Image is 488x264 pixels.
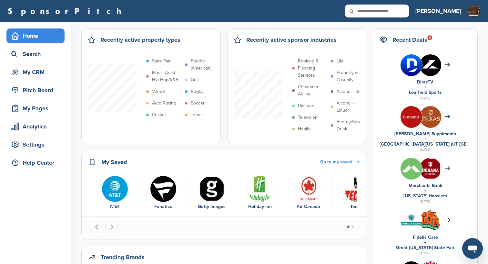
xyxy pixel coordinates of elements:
[152,100,176,107] p: Auto Racing
[152,58,171,65] p: State Fair
[392,35,427,44] h2: Recent Deals
[467,5,480,17] img: Oleander ds
[106,221,118,233] button: Next slide
[10,84,65,96] div: Pitch Board
[337,58,344,65] p: Life
[142,203,184,210] div: Fanatics
[320,159,352,165] span: Go to my saved
[191,111,204,118] p: Tennis
[142,176,184,211] a: Okcnagxi 400x400 Fanatics
[347,225,350,228] button: Go to page 1
[246,35,337,44] h2: Recently active sponsor industries
[10,30,65,42] div: Home
[10,121,65,132] div: Analytics
[380,147,471,153] div: [DATE]
[420,158,441,180] img: W dv5gwi 400x400
[152,111,166,118] p: Cricket
[401,106,422,128] img: Xl cslqk 400x400
[6,155,65,170] a: Help Center
[198,176,225,202] img: Data
[239,176,281,211] a: Open uri20141112 50798 1wsss1y Holiday Inn
[295,176,322,202] img: Data
[6,101,65,116] a: My Pages
[101,158,127,167] h2: My Saved
[415,4,461,18] a: [PERSON_NAME]
[152,69,182,83] p: Music Artist - Hip Hop/R&B
[298,58,328,79] p: Booking & Planning Services
[247,176,273,202] img: Open uri20141112 50798 1wsss1y
[6,65,65,80] a: My CRM
[6,137,65,152] a: Settings
[10,48,65,60] div: Search
[284,176,333,211] div: 5 of 6
[10,157,65,169] div: Help Center
[188,176,236,211] div: 3 of 6
[191,76,199,83] p: Golf
[8,7,126,15] a: SponsorPitch
[239,203,281,210] div: Holiday Inn
[420,54,441,76] img: Yitarkkj 400x400
[150,176,177,202] img: Okcnagxi 400x400
[344,176,370,202] img: Teca
[94,176,136,211] a: Tpli2eyp 400x400 AT&T
[298,126,311,133] p: Health
[152,88,165,95] p: Venue
[401,54,422,76] img: 0c2wmxyy 400x400
[298,102,316,109] p: Discount
[396,245,454,250] a: Great [US_STATE] State Fair
[420,106,441,128] img: Unnamed
[336,203,378,210] div: Tecate
[6,83,65,98] a: Pitch Board
[409,90,442,95] a: Learfield Sports
[415,6,461,16] h3: [PERSON_NAME]
[380,250,471,256] div: [DATE]
[6,28,65,43] a: Home
[337,88,365,95] p: Alcohol - Beer
[10,139,65,150] div: Settings
[236,176,284,211] div: 4 of 6
[341,225,360,229] ul: Select a slide to show
[337,100,366,114] p: Alcohol - Liquor
[100,35,180,44] h2: Recently active property types
[401,210,422,231] img: Data
[91,176,139,211] div: 1 of 6
[91,221,103,233] button: Go to last slide
[101,253,145,262] h2: Trending Brands
[191,203,232,210] div: Getty Images
[351,225,354,228] button: Go to page 2
[191,58,220,72] p: Football (American)
[424,240,426,245] a: +
[139,176,188,211] div: 2 of 6
[6,119,65,134] a: Analytics
[102,176,128,202] img: Tpli2eyp 400x400
[10,103,65,114] div: My Pages
[191,88,204,95] p: Rugby
[298,83,328,98] p: Consumer Airline
[298,114,318,121] p: Television
[288,176,329,211] a: Data Air Canada
[462,238,483,259] iframe: Button to launch messaging window
[424,84,426,90] a: +
[333,176,381,211] div: 6 of 6
[337,118,366,133] p: Energy/Sports Drink
[417,79,433,85] a: DirecTV
[380,95,471,101] div: [DATE]
[94,203,136,210] div: AT&T
[409,183,442,188] a: Merchants Bank
[337,69,366,83] p: Property & Casualty
[10,66,65,78] div: My CRM
[191,176,232,211] a: Data Getty Images
[191,100,205,107] p: Soccer
[413,235,438,240] a: Fidelis Care
[420,210,441,231] img: Download
[380,199,471,204] div: [DATE]
[427,35,432,40] div: 5
[424,188,426,193] a: +
[424,136,426,142] a: +
[6,47,65,61] a: Search
[403,193,447,199] a: [US_STATE] Hoosiers
[401,158,422,180] img: Xco1jgka 400x400
[320,159,360,166] a: Go to my saved
[288,203,329,210] div: Air Canada
[394,131,456,137] a: [PERSON_NAME] Supplments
